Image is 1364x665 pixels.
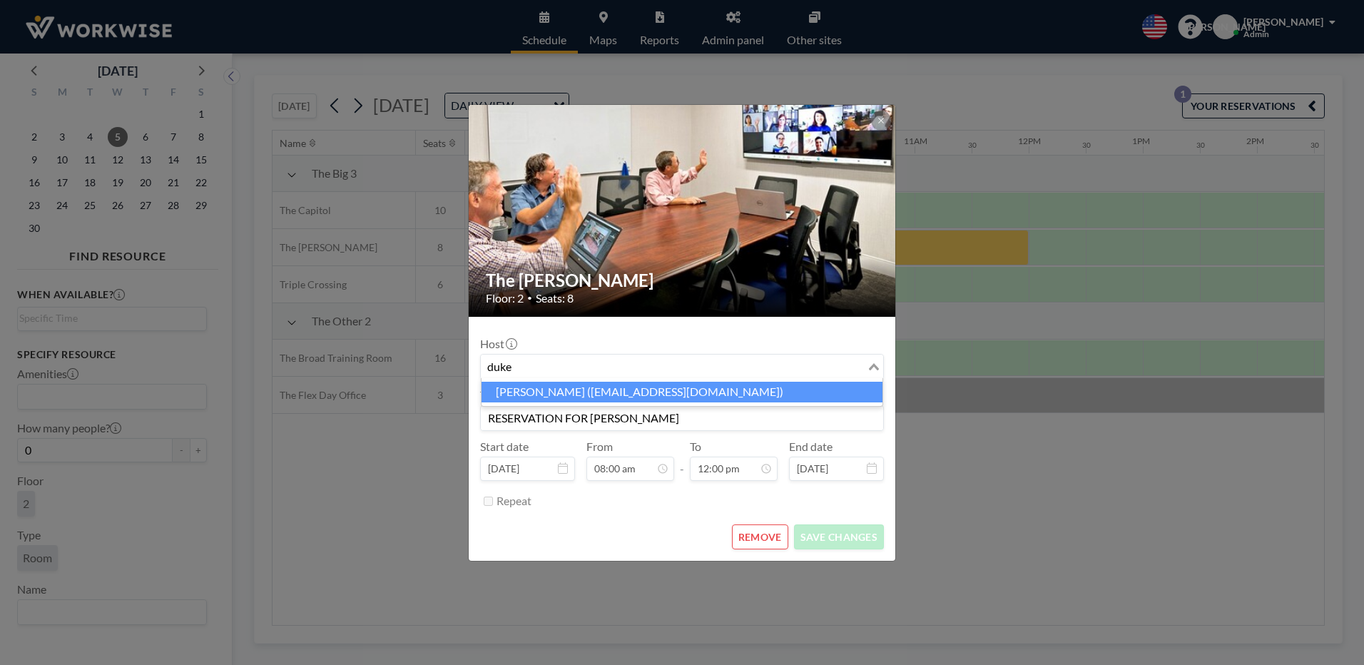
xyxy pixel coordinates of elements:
[536,291,574,305] span: Seats: 8
[586,440,613,454] label: From
[497,494,531,508] label: Repeat
[480,388,514,402] label: Title
[789,440,833,454] label: End date
[527,293,532,303] span: •
[469,50,897,371] img: 537.jpg
[794,524,884,549] button: SAVE CHANGES
[480,337,516,351] label: Host
[482,357,865,376] input: Search for option
[480,440,529,454] label: Start date
[482,382,882,402] li: [PERSON_NAME] ([EMAIL_ADDRESS][DOMAIN_NAME])
[486,291,524,305] span: Floor: 2
[481,406,883,430] input: (No title)
[690,440,701,454] label: To
[481,355,883,379] div: Search for option
[732,524,788,549] button: REMOVE
[486,270,880,291] h2: The [PERSON_NAME]
[680,445,684,476] span: -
